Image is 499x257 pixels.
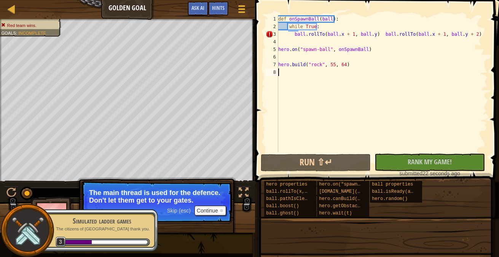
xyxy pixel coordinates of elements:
[266,30,278,38] div: 3
[56,237,66,247] span: 3
[191,4,204,11] span: Ask AI
[375,154,485,171] button: Rank My Game!
[319,189,387,194] span: [DOMAIN_NAME](type, x, y)
[261,154,371,171] button: Run ⇧↵
[399,170,422,176] span: submitted
[16,30,18,35] span: :
[266,189,312,194] span: ball.rollTo(x, y)
[18,30,46,35] span: Incomplete
[266,23,278,30] div: 2
[10,213,45,248] img: swords.png
[319,211,352,216] span: hero.wait(t)
[232,2,251,19] button: Show game menu
[319,196,371,201] span: hero.canBuild(x, y)
[266,203,299,209] span: ball.boost()
[266,38,278,46] div: 4
[266,15,278,23] div: 1
[54,226,150,232] p: The citizens of [GEOGRAPHIC_DATA] thank you.
[319,203,385,209] span: hero.getObstacleAt(x, y)
[266,46,278,53] div: 5
[266,182,307,187] span: hero properties
[194,206,226,216] button: Continue
[188,2,208,16] button: Ask AI
[266,211,299,216] span: ball.ghost()
[266,196,326,201] span: ball.pathIsClear(x, y)
[372,196,408,201] span: hero.random()
[372,189,429,194] span: ball.isReady(ability)
[319,182,385,187] span: hero.on("spawn-ball", f)
[7,23,37,28] span: Red team wins.
[167,208,191,214] span: Skip (esc)
[1,30,16,35] span: Goals
[266,68,278,76] div: 8
[236,186,251,201] button: Toggle fullscreen
[4,186,19,201] button: Ctrl + P: Play
[89,189,224,204] p: The main thread is used for the defence. Don't let them get to your gates.
[408,157,452,167] span: Rank My Game!
[266,53,278,61] div: 6
[1,22,57,29] li: Red team wins.
[266,61,278,68] div: 7
[378,170,481,177] div: 22 seconds ago
[212,4,225,11] span: Hints
[31,197,75,239] img: thang_avatar_frame.png
[54,216,150,226] div: Simulated ladder games
[372,182,413,187] span: ball properties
